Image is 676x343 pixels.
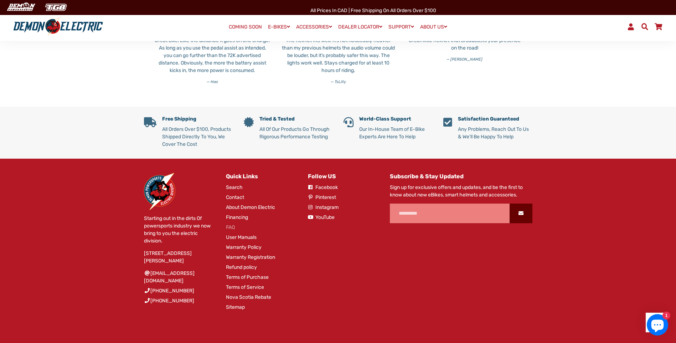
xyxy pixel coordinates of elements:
a: Contact [226,194,244,201]
a: Financing [226,214,248,221]
a: About Demon Electric [226,204,275,211]
a: ACCESSORIES [294,22,335,32]
cite: TsLilly [281,79,396,85]
a: SUPPORT [386,22,417,32]
img: Demon Electric logo [11,17,105,36]
h5: Satisfaction Guaranteed [458,116,532,122]
a: Nova Scotia Rebate [226,293,271,301]
a: ABOUT US [418,22,450,32]
a: Facebook [308,184,338,191]
p: Great bike! Like the distance it goes on one charge. As long as you use the pedal assist as inten... [155,37,270,74]
h4: Quick Links [226,173,297,180]
a: Refund policy [226,263,257,271]
p: Great little helmet that broadcasts your presence on the road! [407,37,522,52]
h5: Free Shipping [162,116,233,122]
p: The helmet fits well. It’s not noticeably heavier than my previous helmets the audio volume could... [281,37,396,74]
h4: Subscribe & Stay Updated [390,173,532,180]
p: Sign up for exclusive offers and updates, and be the first to know about new eBikes, smart helmet... [390,184,532,199]
a: Warranty Registration [226,254,275,261]
h5: Tried & Tested [259,116,333,122]
img: Demon Electric [144,173,175,210]
p: [STREET_ADDRESS][PERSON_NAME] [144,250,215,265]
a: E-BIKES [265,22,293,32]
a: Instagram [308,204,339,211]
a: Terms of Purchase [226,273,269,281]
a: Sitemap [226,303,245,311]
p: Any Problems, Reach Out To Us & We'll Be Happy To Help [458,126,532,140]
p: Starting out in the dirts Of powersports industry we now bring to you the electric division. [144,215,215,245]
a: User Manuals [226,234,257,241]
a: Search [226,184,243,191]
a: Terms of Service [226,283,264,291]
img: Demon Electric [4,1,38,13]
p: Our In-House Team of E-Bike Experts Are Here To Help [359,126,433,140]
a: DEALER LOCATOR [336,22,385,32]
a: Warranty Policy [226,244,262,251]
h4: Follow US [308,173,379,180]
p: All Of Our Products Go Through Rigorous Performance Testing [259,126,333,140]
a: [PHONE_NUMBER] [144,297,194,304]
a: COMING SOON [226,22,264,32]
inbox-online-store-chat: Shopify online store chat [645,314,670,337]
a: [PHONE_NUMBER] [144,287,194,295]
cite: Haa [155,79,270,85]
h5: World-Class Support [359,116,433,122]
img: TGB Canada [41,1,71,13]
cite: [PERSON_NAME] [407,57,522,63]
a: [EMAIL_ADDRESS][DOMAIN_NAME] [144,270,215,285]
a: Pinterest [308,194,336,201]
a: FAQ [226,224,235,231]
p: All Orders Over $100, Products Shipped Directly To You, We Cover The Cost [162,126,233,148]
span: All Prices in CAD | Free shipping on all orders over $100 [310,7,436,14]
a: YouTube [308,214,335,221]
